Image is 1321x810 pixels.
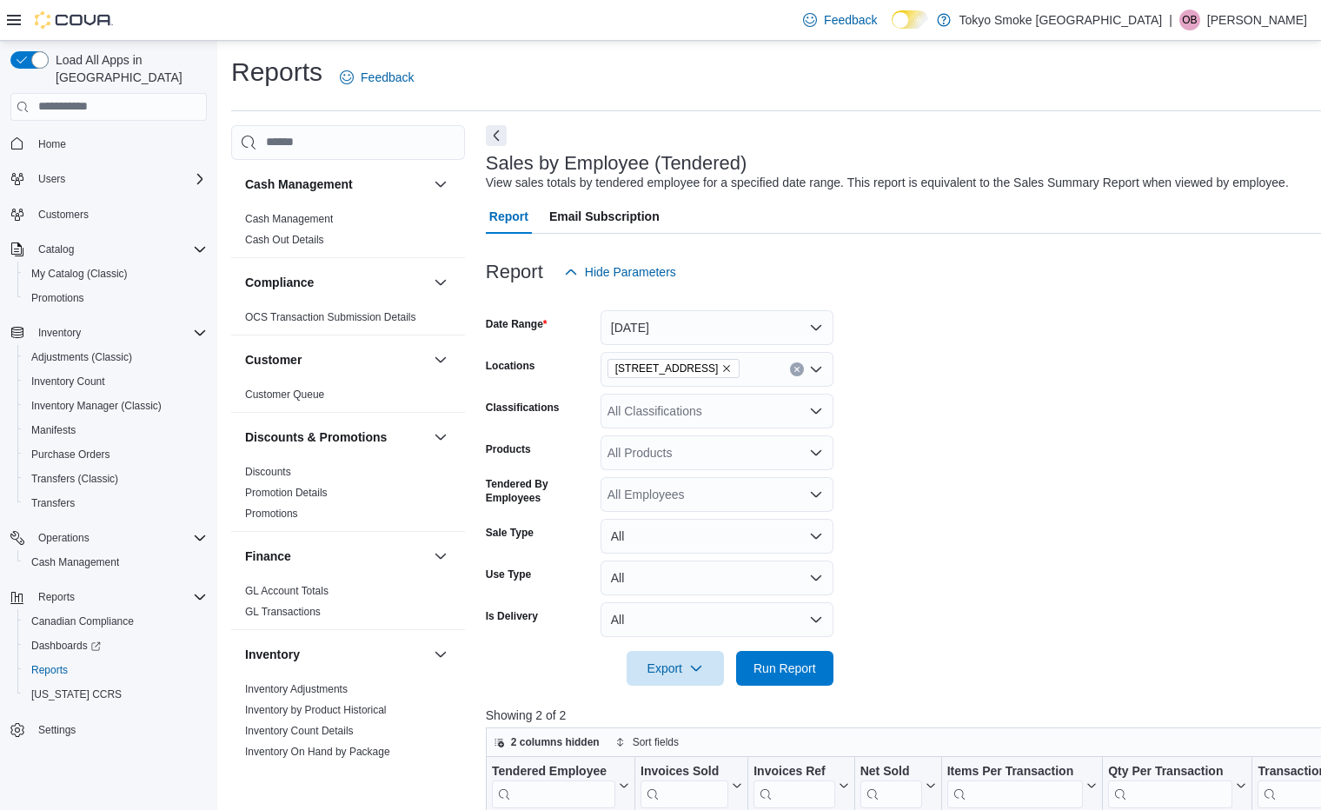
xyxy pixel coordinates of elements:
[49,51,207,86] span: Load All Apps in [GEOGRAPHIC_DATA]
[245,234,324,246] a: Cash Out Details
[31,472,118,486] span: Transfers (Classic)
[3,167,214,191] button: Users
[31,375,105,388] span: Inventory Count
[24,611,141,632] a: Canadian Compliance
[24,371,207,392] span: Inventory Count
[3,585,214,609] button: Reports
[38,242,74,256] span: Catalog
[31,528,96,548] button: Operations
[736,651,833,686] button: Run Report
[753,763,834,807] div: Invoices Ref
[615,360,719,377] span: [STREET_ADDRESS]
[486,125,507,146] button: Next
[486,262,543,282] h3: Report
[3,202,214,227] button: Customers
[492,763,629,807] button: Tendered Employee
[10,124,207,788] nav: Complex example
[492,763,615,780] div: Tendered Employee
[245,548,291,565] h3: Finance
[31,719,207,740] span: Settings
[24,444,117,465] a: Purchase Orders
[549,199,660,234] span: Email Subscription
[860,763,921,780] div: Net Sold
[245,212,333,226] span: Cash Management
[24,263,207,284] span: My Catalog (Classic)
[31,203,207,225] span: Customers
[1108,763,1246,807] button: Qty Per Transaction
[245,767,385,779] a: Inventory On Hand by Product
[245,311,416,323] a: OCS Transaction Submission Details
[31,555,119,569] span: Cash Management
[633,735,679,749] span: Sort fields
[31,399,162,413] span: Inventory Manager (Classic)
[245,745,390,759] span: Inventory On Hand by Package
[245,704,387,716] a: Inventory by Product Historical
[31,322,207,343] span: Inventory
[430,546,451,567] button: Finance
[1169,10,1172,30] p: |
[231,581,465,629] div: Finance
[753,763,834,780] div: Invoices Ref
[796,3,884,37] a: Feedback
[486,568,531,581] label: Use Type
[892,10,928,29] input: Dark Mode
[486,153,747,174] h3: Sales by Employee (Tendered)
[31,169,72,189] button: Users
[31,587,82,607] button: Reports
[1207,10,1307,30] p: [PERSON_NAME]
[511,735,600,749] span: 2 columns hidden
[245,548,427,565] button: Finance
[641,763,742,807] button: Invoices Sold
[17,262,214,286] button: My Catalog (Classic)
[17,345,214,369] button: Adjustments (Classic)
[231,461,465,531] div: Discounts & Promotions
[24,493,207,514] span: Transfers
[489,199,528,234] span: Report
[31,350,132,364] span: Adjustments (Classic)
[486,526,534,540] label: Sale Type
[486,477,594,505] label: Tendered By Employees
[946,763,1097,807] button: Items Per Transaction
[17,286,214,310] button: Promotions
[486,442,531,456] label: Products
[17,634,214,658] a: Dashboards
[245,703,387,717] span: Inventory by Product Historical
[245,274,314,291] h3: Compliance
[31,448,110,461] span: Purchase Orders
[24,288,207,309] span: Promotions
[38,208,89,222] span: Customers
[245,584,329,598] span: GL Account Totals
[31,291,84,305] span: Promotions
[809,362,823,376] button: Open list of options
[31,614,134,628] span: Canadian Compliance
[809,488,823,501] button: Open list of options
[1182,10,1197,30] span: OB
[641,763,728,807] div: Invoices Sold
[430,644,451,665] button: Inventory
[245,388,324,402] span: Customer Queue
[24,552,126,573] a: Cash Management
[245,486,328,500] span: Promotion Details
[860,763,935,807] button: Net Sold
[245,233,324,247] span: Cash Out Details
[31,687,122,701] span: [US_STATE] CCRS
[38,172,65,186] span: Users
[24,420,83,441] a: Manifests
[601,310,833,345] button: [DATE]
[38,531,90,545] span: Operations
[17,550,214,574] button: Cash Management
[17,442,214,467] button: Purchase Orders
[245,507,298,521] span: Promotions
[3,717,214,742] button: Settings
[245,725,354,737] a: Inventory Count Details
[31,239,81,260] button: Catalog
[790,362,804,376] button: Clear input
[607,359,740,378] span: 979 Bloor St W
[31,639,101,653] span: Dashboards
[486,609,538,623] label: Is Delivery
[245,605,321,619] span: GL Transactions
[24,468,125,489] a: Transfers (Classic)
[641,763,728,780] div: Invoices Sold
